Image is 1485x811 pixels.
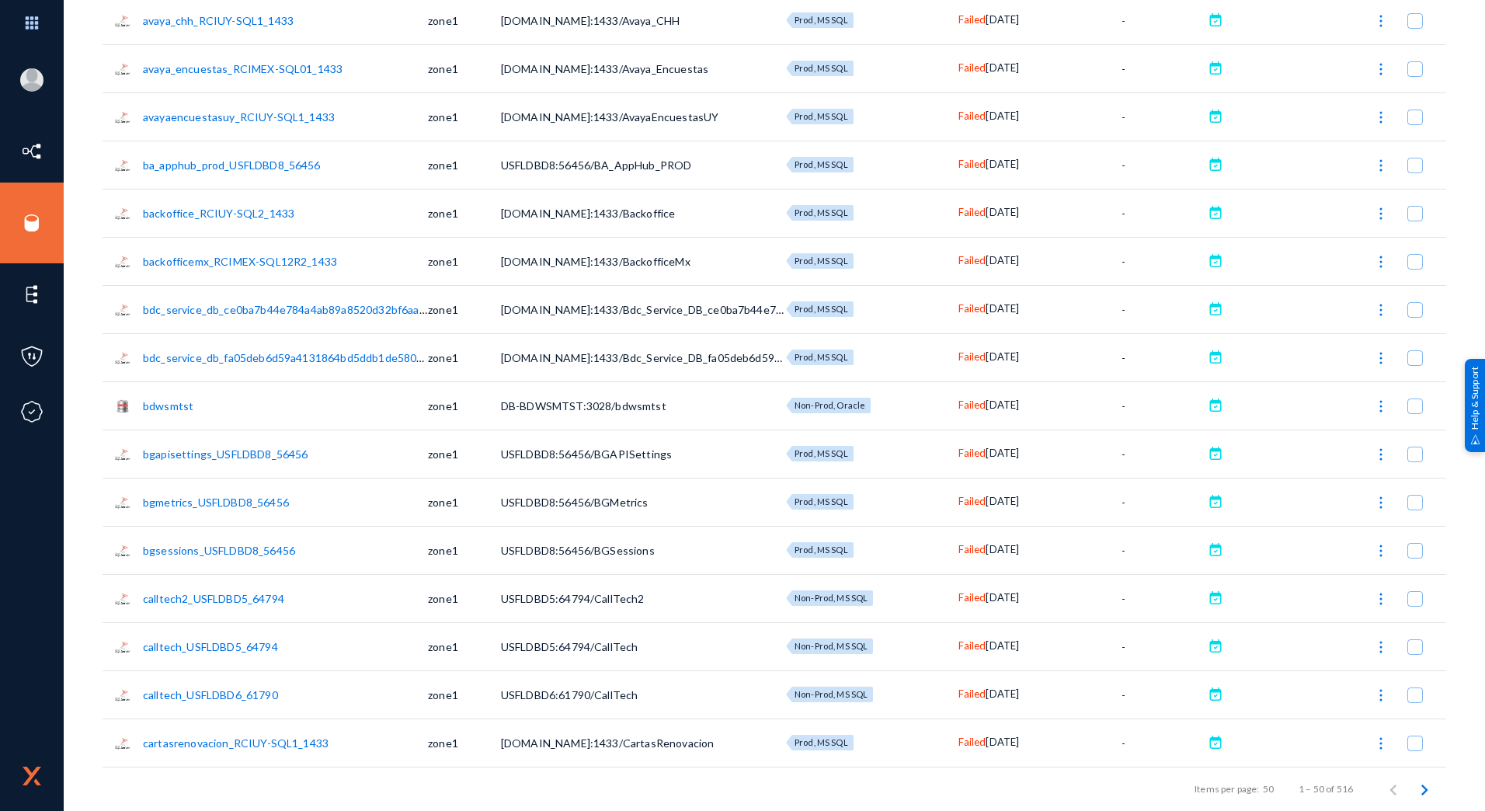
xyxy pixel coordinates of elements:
span: [DATE] [986,399,1019,411]
span: Prod, MS SQL [795,737,848,747]
td: zone1 [428,44,501,92]
img: icon-more.svg [1373,591,1389,607]
img: icon-elements.svg [20,283,43,306]
span: Failed [958,687,986,700]
span: Failed [958,736,986,748]
span: [DATE] [986,447,1019,459]
span: [DATE] [986,206,1019,218]
td: - [1122,574,1203,622]
span: [DATE] [986,543,1019,555]
span: USFLDBD5:64794/CallTech2 [501,592,645,605]
span: Failed [958,110,986,122]
img: icon-more.svg [1373,543,1389,559]
a: backofficemx_RCIMEX-SQL12R2_1433 [143,255,337,268]
span: Failed [958,543,986,555]
img: icon-sources.svg [20,211,43,235]
td: zone1 [428,719,501,767]
span: [DOMAIN_NAME]:1433/Avaya_Encuestas [501,62,708,75]
td: - [1122,189,1203,237]
span: USFLDBD5:64794/CallTech [501,640,638,653]
span: [DATE] [986,302,1019,315]
div: 50 [1263,782,1274,796]
span: [DOMAIN_NAME]:1433/Bdc_Service_DB_fa05deb6d59a4131864bd5ddb1de5807 [501,351,907,364]
span: Failed [958,350,986,363]
div: Help & Support [1465,359,1485,452]
span: [DOMAIN_NAME]:1433/Backoffice [501,207,676,220]
img: icon-more.svg [1373,61,1389,77]
span: [DATE] [986,158,1019,170]
img: icon-more.svg [1373,254,1389,270]
img: sqlserver.png [114,494,131,511]
td: zone1 [428,670,501,719]
img: icon-more.svg [1373,350,1389,366]
span: Failed [958,591,986,604]
img: sqlserver.png [114,253,131,270]
span: Non-Prod, Oracle [795,400,866,410]
img: icon-inventory.svg [20,140,43,163]
span: Prod, MS SQL [795,111,848,121]
img: sqlserver.png [114,542,131,559]
span: Failed [958,206,986,218]
td: zone1 [428,92,501,141]
span: USFLDBD8:56456/BGAPISettings [501,447,672,461]
img: icon-more.svg [1373,13,1389,29]
td: zone1 [428,285,501,333]
button: Previous page [1378,774,1409,805]
a: calltech_USFLDBD6_61790 [143,688,278,701]
span: USFLDBD8:56456/BGSessions [501,544,655,557]
td: - [1122,526,1203,574]
img: sqlserver.png [114,205,131,222]
a: avaya_encuestas_RCIMEX-SQL01_1433 [143,62,343,75]
img: icon-more.svg [1373,206,1389,221]
a: bdc_service_db_fa05deb6d59a4131864bd5ddb1de5807_RCIMEX-SQL01_1433 [143,351,537,364]
span: Prod, MS SQL [795,352,848,362]
a: avaya_chh_RCIUY-SQL1_1433 [143,14,294,27]
span: [DATE] [986,639,1019,652]
td: - [1122,237,1203,285]
img: oracle.png [114,398,131,415]
span: [DATE] [986,591,1019,604]
td: zone1 [428,333,501,381]
img: icon-more.svg [1373,302,1389,318]
span: Failed [958,13,986,26]
img: sqlserver.png [114,590,131,607]
img: sqlserver.png [114,109,131,126]
img: icon-more.svg [1373,158,1389,173]
a: bgapisettings_USFLDBD8_56456 [143,447,308,461]
span: USFLDBD6:61790/CallTech [501,688,638,701]
img: icon-more.svg [1373,736,1389,751]
img: sqlserver.png [114,350,131,367]
td: - [1122,719,1203,767]
span: [DATE] [986,736,1019,748]
td: zone1 [428,141,501,189]
span: Non-Prod, MS SQL [795,689,868,699]
td: - [1122,478,1203,526]
span: [DOMAIN_NAME]:1433/CartasRenovacion [501,736,715,750]
td: - [1122,141,1203,189]
div: 1 – 50 of 516 [1299,782,1353,796]
span: [DATE] [986,254,1019,266]
td: zone1 [428,478,501,526]
a: ba_apphub_prod_USFLDBD8_56456 [143,158,321,172]
img: blank-profile-picture.png [20,68,43,92]
button: Next page [1409,774,1440,805]
span: [DATE] [986,110,1019,122]
img: sqlserver.png [114,157,131,174]
span: Failed [958,158,986,170]
span: Non-Prod, MS SQL [795,641,868,651]
img: sqlserver.png [114,301,131,318]
span: Prod, MS SQL [795,256,848,266]
span: [DOMAIN_NAME]:1433/Avaya_CHH [501,14,680,27]
td: - [1122,670,1203,719]
span: Failed [958,302,986,315]
a: calltech2_USFLDBD5_64794 [143,592,284,605]
td: - [1122,285,1203,333]
span: [DATE] [986,495,1019,507]
a: calltech_USFLDBD5_64794 [143,640,278,653]
a: avayaencuestasuy_RCIUY-SQL1_1433 [143,110,335,124]
img: icon-more.svg [1373,639,1389,655]
span: Failed [958,399,986,411]
img: icon-more.svg [1373,495,1389,510]
span: [DOMAIN_NAME]:1433/BackofficeMx [501,255,690,268]
td: zone1 [428,381,501,430]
